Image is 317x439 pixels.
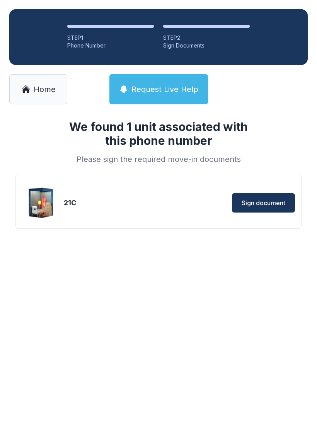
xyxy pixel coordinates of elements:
span: Home [34,84,56,95]
div: 21C [64,197,157,208]
div: Please sign the required move-in documents [60,154,257,165]
span: Sign document [242,198,285,208]
div: Phone Number [67,42,154,49]
div: STEP 2 [163,34,250,42]
h1: We found 1 unit associated with this phone number [60,120,257,148]
div: Sign Documents [163,42,250,49]
div: STEP 1 [67,34,154,42]
span: Request Live Help [131,84,198,95]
